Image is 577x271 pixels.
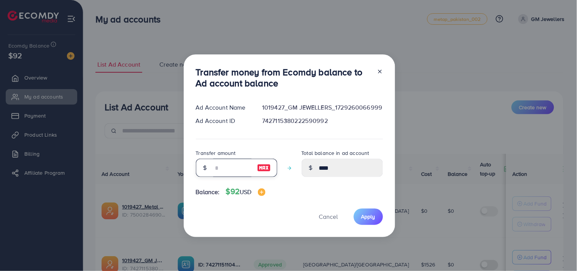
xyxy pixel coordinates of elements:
[310,209,348,225] button: Cancel
[196,188,220,196] span: Balance:
[240,188,251,196] span: USD
[256,116,389,125] div: 7427115380222590992
[196,149,236,157] label: Transfer amount
[190,103,256,112] div: Ad Account Name
[354,209,383,225] button: Apply
[319,212,338,221] span: Cancel
[302,149,369,157] label: Total balance in ad account
[361,213,375,220] span: Apply
[190,116,256,125] div: Ad Account ID
[226,187,265,196] h4: $92
[256,103,389,112] div: 1019427_GM JEWELLERS_1729260066999
[258,188,265,196] img: image
[196,67,371,89] h3: Transfer money from Ecomdy balance to Ad account balance
[545,237,571,265] iframe: Chat
[257,163,271,172] img: image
